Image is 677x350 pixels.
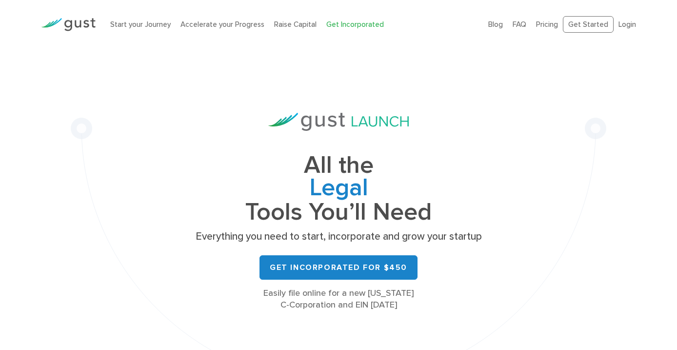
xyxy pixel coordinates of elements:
[192,154,485,223] h1: All the Tools You’ll Need
[180,20,264,29] a: Accelerate your Progress
[110,20,171,29] a: Start your Journey
[41,18,96,31] img: Gust Logo
[192,288,485,311] div: Easily file online for a new [US_STATE] C-Corporation and EIN [DATE]
[192,230,485,244] p: Everything you need to start, incorporate and grow your startup
[192,177,485,201] span: Legal
[513,20,526,29] a: FAQ
[274,20,317,29] a: Raise Capital
[259,255,418,280] a: Get Incorporated for $450
[536,20,558,29] a: Pricing
[326,20,384,29] a: Get Incorporated
[488,20,503,29] a: Blog
[618,20,636,29] a: Login
[563,16,614,33] a: Get Started
[268,113,409,131] img: Gust Launch Logo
